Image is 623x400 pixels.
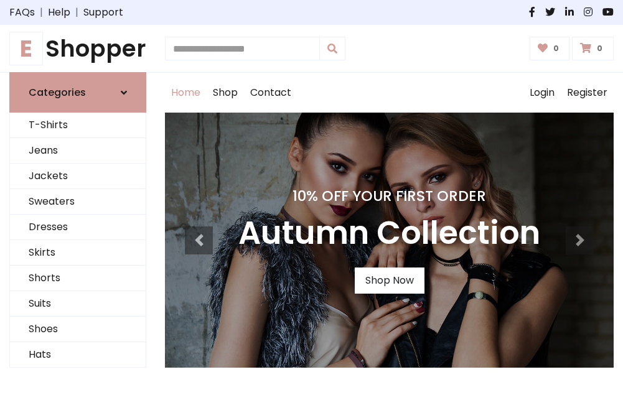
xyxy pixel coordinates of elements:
[10,113,146,138] a: T-Shirts
[9,5,35,20] a: FAQs
[238,215,540,253] h3: Autumn Collection
[594,43,606,54] span: 0
[10,215,146,240] a: Dresses
[9,35,146,62] h1: Shopper
[355,267,424,294] a: Shop Now
[70,5,83,20] span: |
[207,73,244,113] a: Shop
[9,32,43,65] span: E
[10,317,146,342] a: Shoes
[10,164,146,189] a: Jackets
[35,5,48,20] span: |
[561,73,614,113] a: Register
[10,138,146,164] a: Jeans
[10,240,146,266] a: Skirts
[29,86,86,98] h6: Categories
[9,35,146,62] a: EShopper
[10,189,146,215] a: Sweaters
[10,291,146,317] a: Suits
[10,342,146,368] a: Hats
[10,266,146,291] a: Shorts
[530,37,570,60] a: 0
[48,5,70,20] a: Help
[244,73,297,113] a: Contact
[572,37,614,60] a: 0
[83,5,123,20] a: Support
[9,72,146,113] a: Categories
[523,73,561,113] a: Login
[550,43,562,54] span: 0
[165,73,207,113] a: Home
[238,187,540,205] h4: 10% Off Your First Order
